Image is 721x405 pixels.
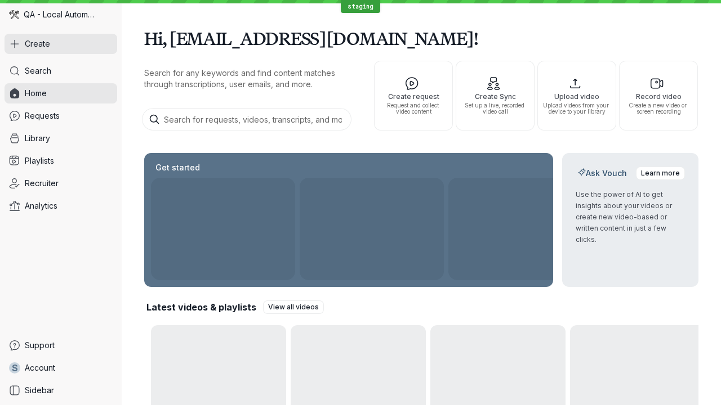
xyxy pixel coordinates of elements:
button: Upload videoUpload videos from your device to your library [537,61,616,130]
span: Sidebar [25,385,54,396]
a: Requests [5,106,117,126]
span: Library [25,133,50,144]
h2: Ask Vouch [576,168,629,179]
span: Create [25,38,50,49]
span: Upload video [542,93,611,100]
span: Account [25,362,55,373]
p: Search for any keywords and find content matches through transcriptions, user emails, and more. [144,67,354,90]
span: Request and collect video content [379,102,448,115]
h1: Hi, [EMAIL_ADDRESS][DOMAIN_NAME]! [144,22,698,54]
a: Recruiter [5,173,117,193]
h2: Latest videos & playlists [146,301,256,313]
span: Upload videos from your device to your library [542,102,611,115]
button: Create SyncSet up a live, recorded video call [456,61,535,130]
span: QA - Local Automation [24,9,96,20]
span: Create a new video or screen recording [624,102,693,115]
a: View all videos [263,300,324,314]
input: Search for requests, videos, transcripts, and more... [142,108,351,130]
a: Playlists [5,151,117,171]
span: Support [25,340,55,351]
span: Learn more [641,168,680,179]
span: Playlists [25,155,54,166]
span: Home [25,88,47,99]
a: Sidebar [5,380,117,400]
span: Record video [624,93,693,100]
div: QA - Local Automation [5,4,117,25]
a: Support [5,335,117,355]
h2: Get started [153,162,202,173]
span: Search [25,65,51,76]
span: Requests [25,110,60,121]
span: Analytics [25,200,57,211]
img: QA - Local Automation avatar [9,10,19,20]
p: Use the power of AI to get insights about your videos or create new video-based or written conten... [576,189,685,245]
button: Create requestRequest and collect video content [374,61,453,130]
a: Learn more [636,166,685,180]
a: Library [5,128,117,148]
a: Search [5,61,117,81]
span: s [12,362,18,373]
a: sAccount [5,358,117,378]
button: Record videoCreate a new video or screen recording [619,61,698,130]
span: Create request [379,93,448,100]
span: Recruiter [25,178,59,189]
a: Analytics [5,196,117,216]
button: Create [5,34,117,54]
span: Create Sync [461,93,529,100]
span: View all videos [268,301,319,313]
a: Home [5,83,117,103]
span: Set up a live, recorded video call [461,102,529,115]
